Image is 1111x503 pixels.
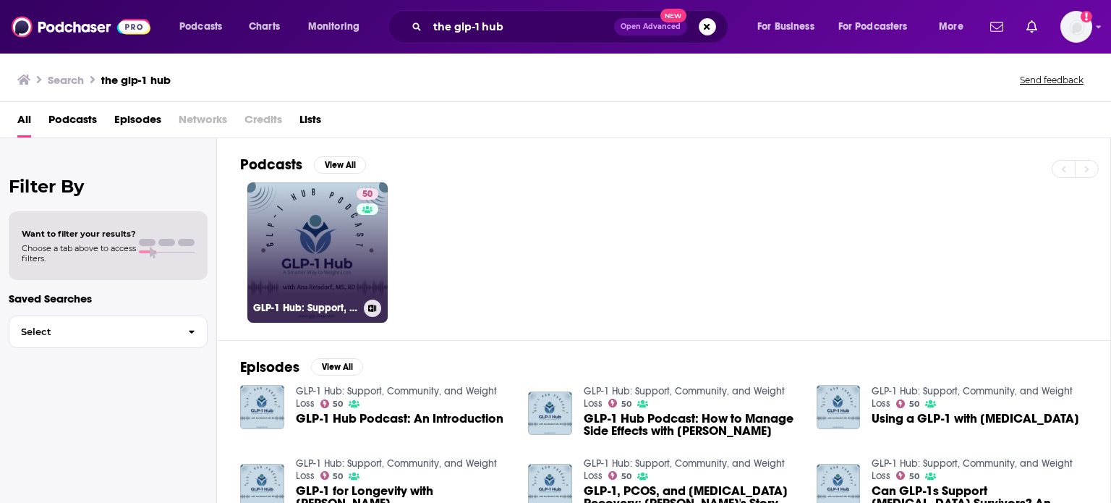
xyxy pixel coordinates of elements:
a: GLP-1 Hub: Support, Community, and Weight Loss [584,457,785,482]
span: 50 [362,187,373,202]
span: Credits [244,108,282,138]
a: All [17,108,31,138]
img: User Profile [1060,11,1092,43]
a: EpisodesView All [240,358,363,376]
a: Show notifications dropdown [1021,14,1043,39]
button: Show profile menu [1060,11,1092,43]
span: Podcasts [179,17,222,37]
a: GLP-1 Hub Podcast: How to Manage Side Effects with Dr. Harry Oken [584,413,799,437]
button: Send feedback [1016,74,1088,86]
span: More [939,17,963,37]
img: Podchaser - Follow, Share and Rate Podcasts [12,13,150,41]
h2: Episodes [240,358,299,376]
span: 50 [621,473,631,480]
span: Open Advanced [621,23,681,30]
span: 50 [909,401,919,407]
span: For Business [757,17,814,37]
h3: Search [48,73,84,87]
button: View All [311,358,363,376]
h3: GLP-1 Hub: Support, Community, and Weight Loss [253,302,358,314]
a: Lists [299,108,321,138]
span: Logged in as N0elleB7 [1060,11,1092,43]
a: 50 [608,399,631,407]
a: Show notifications dropdown [984,14,1009,39]
a: GLP-1 Hub Podcast: An Introduction [296,413,503,425]
img: GLP-1 Hub Podcast: An Introduction [240,385,284,429]
a: 50 [896,471,919,480]
span: 50 [909,473,919,480]
a: 50 [608,471,631,480]
button: Select [9,316,208,348]
h3: the glp-1 hub [101,73,171,87]
a: 50GLP-1 Hub: Support, Community, and Weight Loss [247,182,388,323]
span: Want to filter your results? [22,229,136,239]
a: 50 [357,188,378,200]
span: 50 [333,473,343,480]
a: Podcasts [48,108,97,138]
span: Using a GLP-1 with [MEDICAL_DATA] [872,413,1079,425]
svg: Add a profile image [1081,11,1092,22]
span: Select [9,327,176,337]
h2: Filter By [9,176,208,197]
a: Episodes [114,108,161,138]
span: New [660,9,686,22]
div: Search podcasts, credits, & more... [401,10,742,43]
input: Search podcasts, credits, & more... [427,15,614,38]
a: GLP-1 Hub: Support, Community, and Weight Loss [872,385,1073,410]
button: View All [314,156,366,174]
a: 50 [320,400,344,408]
a: PodcastsView All [240,156,366,174]
button: Open AdvancedNew [614,18,687,35]
a: Charts [239,15,289,38]
span: For Podcasters [838,17,908,37]
img: Using a GLP-1 with Type 1 Diabetes [817,385,861,429]
span: Networks [179,108,227,138]
p: Saved Searches [9,292,208,305]
button: open menu [747,15,833,38]
a: 50 [320,471,344,480]
button: open menu [298,15,378,38]
h2: Podcasts [240,156,302,174]
span: Monitoring [308,17,359,37]
button: open menu [169,15,241,38]
a: GLP-1 Hub: Support, Community, and Weight Loss [296,385,497,410]
span: 50 [621,401,631,407]
span: 50 [333,401,343,407]
img: GLP-1 Hub Podcast: How to Manage Side Effects with Dr. Harry Oken [528,392,572,436]
span: Charts [249,17,280,37]
span: GLP-1 Hub Podcast: How to Manage Side Effects with [PERSON_NAME] [584,413,799,437]
a: 50 [896,400,919,408]
a: GLP-1 Hub: Support, Community, and Weight Loss [296,457,497,482]
span: Choose a tab above to access filters. [22,243,136,263]
a: GLP-1 Hub: Support, Community, and Weight Loss [584,385,785,410]
button: open menu [829,15,929,38]
a: Using a GLP-1 with Type 1 Diabetes [872,413,1079,425]
a: GLP-1 Hub: Support, Community, and Weight Loss [872,457,1073,482]
button: open menu [929,15,982,38]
